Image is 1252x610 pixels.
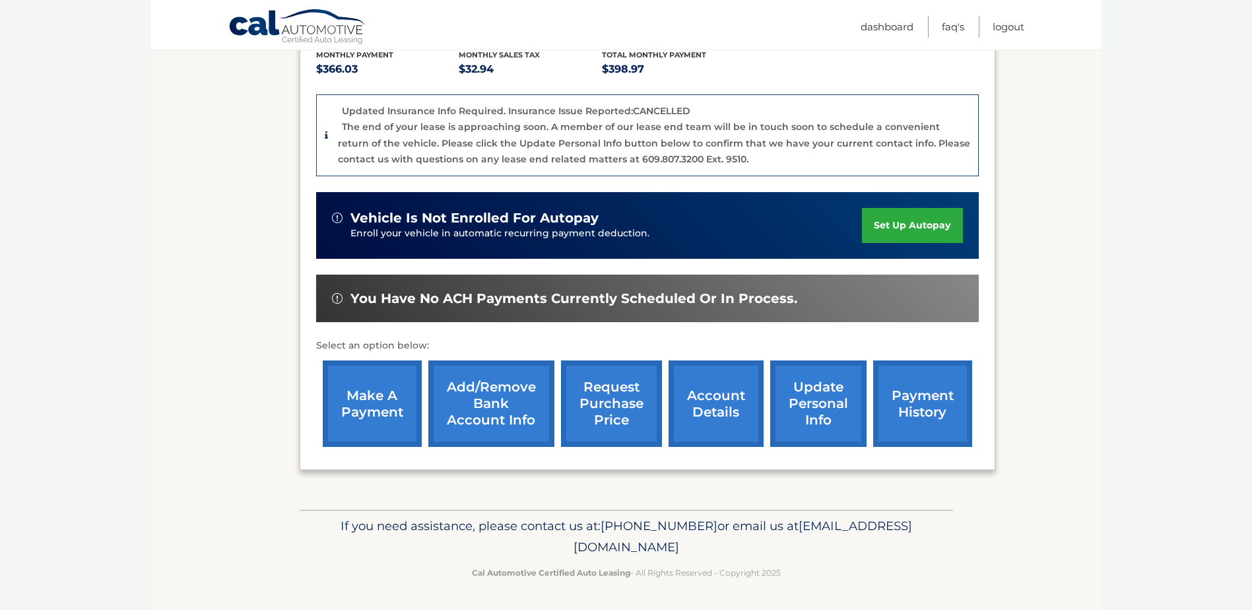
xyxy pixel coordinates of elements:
[332,213,343,223] img: alert-white.svg
[601,518,717,533] span: [PHONE_NUMBER]
[428,360,554,447] a: Add/Remove bank account info
[308,516,944,558] p: If you need assistance, please contact us at: or email us at
[561,360,662,447] a: request purchase price
[350,210,599,226] span: vehicle is not enrolled for autopay
[350,290,797,307] span: You have no ACH payments currently scheduled or in process.
[862,208,962,243] a: set up autopay
[316,338,979,354] p: Select an option below:
[770,360,867,447] a: update personal info
[602,60,745,79] p: $398.97
[574,518,912,555] span: [EMAIL_ADDRESS][DOMAIN_NAME]
[472,568,630,578] strong: Cal Automotive Certified Auto Leasing
[332,293,343,304] img: alert-white.svg
[323,360,422,447] a: make a payment
[459,60,602,79] p: $32.94
[308,566,944,580] p: - All Rights Reserved - Copyright 2025
[459,50,540,59] span: Monthly sales Tax
[316,60,459,79] p: $366.03
[228,9,367,47] a: Cal Automotive
[993,16,1024,38] a: Logout
[338,121,970,165] p: The end of your lease is approaching soon. A member of our lease end team will be in touch soon t...
[942,16,964,38] a: FAQ's
[342,105,690,117] p: Updated Insurance Info Required. Insurance Issue Reported:CANCELLED
[861,16,913,38] a: Dashboard
[316,50,393,59] span: Monthly Payment
[873,360,972,447] a: payment history
[669,360,764,447] a: account details
[350,226,863,241] p: Enroll your vehicle in automatic recurring payment deduction.
[602,50,706,59] span: Total Monthly Payment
